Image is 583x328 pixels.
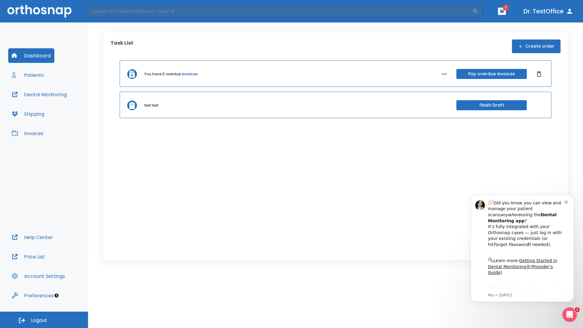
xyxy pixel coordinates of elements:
[562,307,577,322] iframe: Intercom live chat
[103,13,108,18] button: Dismiss notification
[8,107,48,121] button: Shipping
[8,249,49,264] button: Price List
[8,230,57,244] button: Help Center
[503,5,509,11] span: 1
[111,39,133,53] p: Task List
[144,71,181,77] p: You have 3 overdue
[575,307,580,312] span: 1
[54,293,59,298] div: Tooltip anchor
[456,69,527,79] button: Pay overdue invoices
[8,269,69,283] button: Account Settings
[26,101,80,111] a: App Store
[456,100,527,110] button: Finish Draft
[8,87,70,102] button: Dental Monitoring
[7,5,72,17] img: Orthosnap
[26,99,103,130] div: Download the app: | ​ Let us know if you need help getting started!
[144,103,159,108] p: test test
[26,107,103,112] p: Message from Ma, sent 1w ago
[31,317,47,324] span: Logout
[8,288,57,303] button: Preferences
[87,5,472,17] input: Search by Patient Name or Case #
[8,48,54,63] button: Dashboard
[534,69,544,79] button: Dismiss
[462,186,583,312] iframe: Intercom notifications message
[8,68,47,82] button: Patients
[521,6,576,17] button: Dr. TestOffice
[182,71,198,77] a: invoices
[512,39,561,53] button: Create order
[8,126,47,141] button: Invoices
